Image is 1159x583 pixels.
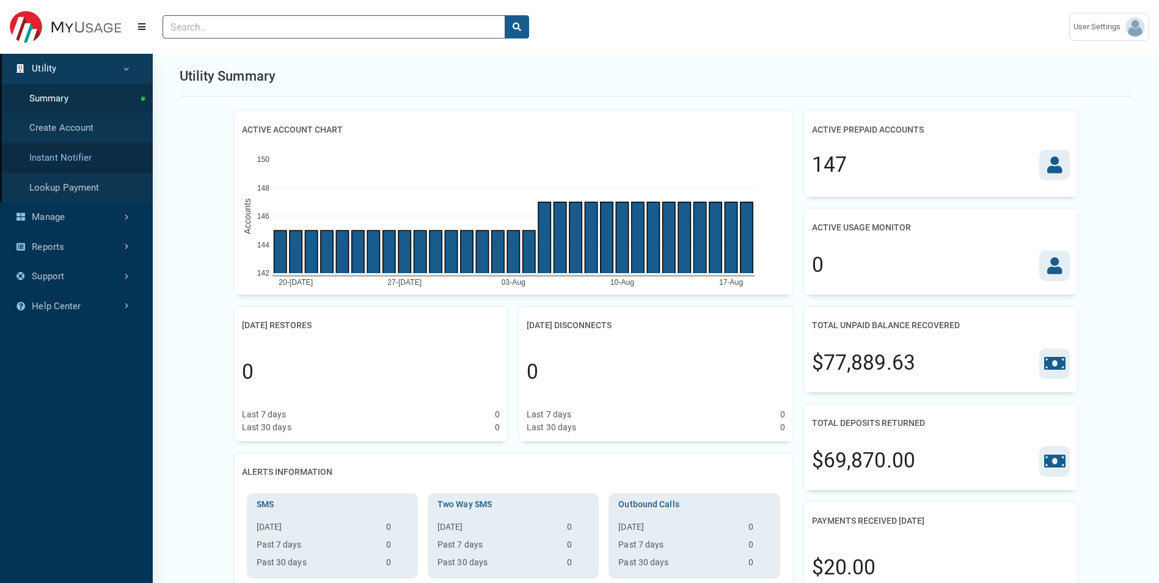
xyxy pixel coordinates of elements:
[744,538,775,556] td: 0
[613,521,743,538] th: [DATE]
[505,15,529,38] button: search
[242,408,287,421] div: Last 7 days
[381,538,413,556] td: 0
[163,15,505,38] input: Search
[780,421,785,434] div: 0
[780,408,785,421] div: 0
[242,357,254,387] div: 0
[242,314,312,337] h2: [DATE] Restores
[381,521,413,538] td: 0
[812,150,847,180] div: 147
[527,421,576,434] div: Last 30 days
[744,556,775,574] td: 0
[812,348,915,378] div: $77,889.63
[433,521,562,538] th: [DATE]
[252,556,381,574] th: Past 30 days
[180,66,276,86] h1: Utility Summary
[527,314,612,337] h2: [DATE] Disconnects
[495,408,500,421] div: 0
[433,498,594,511] h3: Two Way SMS
[562,538,594,556] td: 0
[812,250,824,280] div: 0
[812,216,911,239] h2: Active Usage Monitor
[562,556,594,574] td: 0
[495,421,500,434] div: 0
[242,421,291,434] div: Last 30 days
[812,446,915,476] div: $69,870.00
[812,314,960,337] h2: Total Unpaid Balance Recovered
[131,16,153,38] button: Menu
[433,538,562,556] th: Past 7 days
[527,357,538,387] div: 0
[252,538,381,556] th: Past 7 days
[812,412,925,435] h2: Total Deposits Returned
[613,538,743,556] th: Past 7 days
[744,521,775,538] td: 0
[812,552,876,583] div: $20.00
[527,408,571,421] div: Last 7 days
[812,510,924,532] h2: Payments Received [DATE]
[252,498,413,511] h3: SMS
[381,556,413,574] td: 0
[1073,21,1125,33] span: User Settings
[562,521,594,538] td: 0
[613,556,743,574] th: Past 30 days
[613,498,775,511] h3: Outbound Calls
[242,119,343,141] h2: Active Account Chart
[252,521,381,538] th: [DATE]
[10,11,121,43] img: ESITESTV3 Logo
[1069,13,1149,41] a: User Settings
[812,119,924,141] h2: Active Prepaid Accounts
[433,556,562,574] th: Past 30 days
[242,461,332,483] h2: Alerts Information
